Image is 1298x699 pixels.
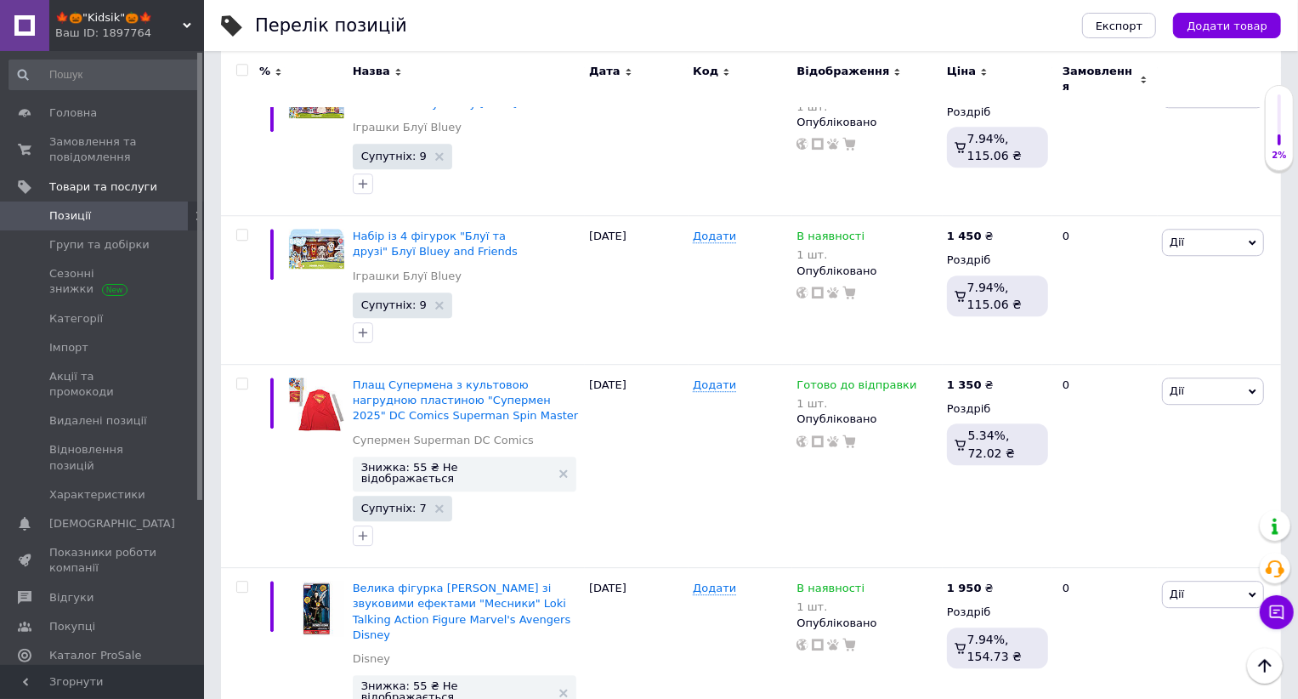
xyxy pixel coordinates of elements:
[353,230,518,258] a: Набір із 4 фігурок "Блуї та друзі" Блуї Bluey and Friends
[49,619,95,634] span: Покупці
[49,442,157,473] span: Відновлення позицій
[947,230,982,242] b: 1 450
[693,64,718,79] span: Код
[968,429,1015,459] span: 5.34%, 72.02 ₴
[796,230,864,247] span: В наявності
[353,582,571,641] a: Велика фігурка [PERSON_NAME] зі звуковими ефектами "Месники" Loki Talking Action Figure Marvel's ...
[55,10,183,26] span: 🍁🎃"Kidsik"🎃🍁
[289,378,344,431] img: Плащ Супермена с культовой нагрудной пластиной "Супермен 2025" DC Comics Superman Spin Master
[796,616,938,631] div: Опубліковано
[1170,588,1184,600] span: Дії
[361,151,427,162] span: Супутніх: 9
[796,64,889,79] span: Відображення
[49,516,175,531] span: [DEMOGRAPHIC_DATA]
[585,216,689,365] div: [DATE]
[796,115,938,130] div: Опубліковано
[49,413,147,429] span: Видалені позиції
[967,633,1022,663] span: 7.94%, 154.73 ₴
[796,600,864,613] div: 1 шт.
[585,365,689,568] div: [DATE]
[1170,384,1184,397] span: Дії
[49,369,157,400] span: Акції та промокоди
[1260,595,1294,629] button: Чат з покупцем
[1266,150,1293,162] div: 2%
[1187,20,1267,32] span: Додати товар
[796,264,938,279] div: Опубліковано
[49,545,157,576] span: Показники роботи компанії
[49,340,88,355] span: Імпорт
[255,17,407,35] div: Перелік позицій
[947,581,994,596] div: ₴
[1173,13,1281,38] button: Додати товар
[947,253,1048,268] div: Роздріб
[693,378,736,392] span: Додати
[947,378,994,393] div: ₴
[796,412,938,427] div: Опубліковано
[55,26,204,41] div: Ваш ID: 1897764
[589,64,621,79] span: Дата
[49,590,94,605] span: Відгуки
[1096,20,1143,32] span: Експорт
[49,311,103,327] span: Категорії
[947,229,994,244] div: ₴
[49,134,157,165] span: Замовлення та повідомлення
[49,487,145,503] span: Характеристики
[947,64,976,79] span: Ціна
[947,105,1048,120] div: Роздріб
[947,582,982,594] b: 1 950
[1052,67,1158,216] div: 0
[49,179,157,195] span: Товари та послуги
[353,82,518,110] a: Набір із 4 фігурок Блуї "Гелловін" Блуї Bluey [DATE]
[1082,13,1157,38] button: Експорт
[361,299,427,310] span: Супутніх: 9
[353,120,462,135] a: Іграшки Блуї Bluey
[796,397,916,410] div: 1 шт.
[693,582,736,595] span: Додати
[796,378,916,396] span: Готово до відправки
[49,105,97,121] span: Головна
[796,582,864,600] span: В наявності
[289,229,344,269] img: Набор из 4 фигурок "Блуи и друзья" Блуи Bluey and Friends
[947,401,1048,417] div: Роздріб
[967,281,1022,311] span: 7.94%, 115.06 ₴
[353,269,462,284] a: Іграшки Блуї Bluey
[259,64,270,79] span: %
[353,378,579,422] a: Плащ Супермена з культовою нагрудною пластиною "Супермен 2025" DC Comics Superman Spin Master
[353,651,390,667] a: Disney
[353,433,534,448] a: Супермен Superman DC Comics
[9,60,201,90] input: Пошук
[49,266,157,297] span: Сезонні знижки
[967,132,1022,162] span: 7.94%, 115.06 ₴
[1063,64,1136,94] span: Замовлення
[1052,216,1158,365] div: 0
[361,462,551,484] span: Знижка: 55 ₴ Не відображається
[796,248,864,261] div: 1 шт.
[947,378,982,391] b: 1 350
[693,230,736,243] span: Додати
[361,503,427,514] span: Супутніх: 7
[49,648,141,663] span: Каталог ProSale
[585,67,689,216] div: [DATE]
[289,581,344,636] img: Большая фигурка Локи с звуковыми эффектами "Мстители" Loki Talking Action Figure Marvel's Avenger...
[1247,648,1283,684] button: Наверх
[353,64,390,79] span: Назва
[1052,365,1158,568] div: 0
[49,208,91,224] span: Позиції
[947,605,1048,620] div: Роздріб
[49,237,150,253] span: Групи та добірки
[1170,236,1184,248] span: Дії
